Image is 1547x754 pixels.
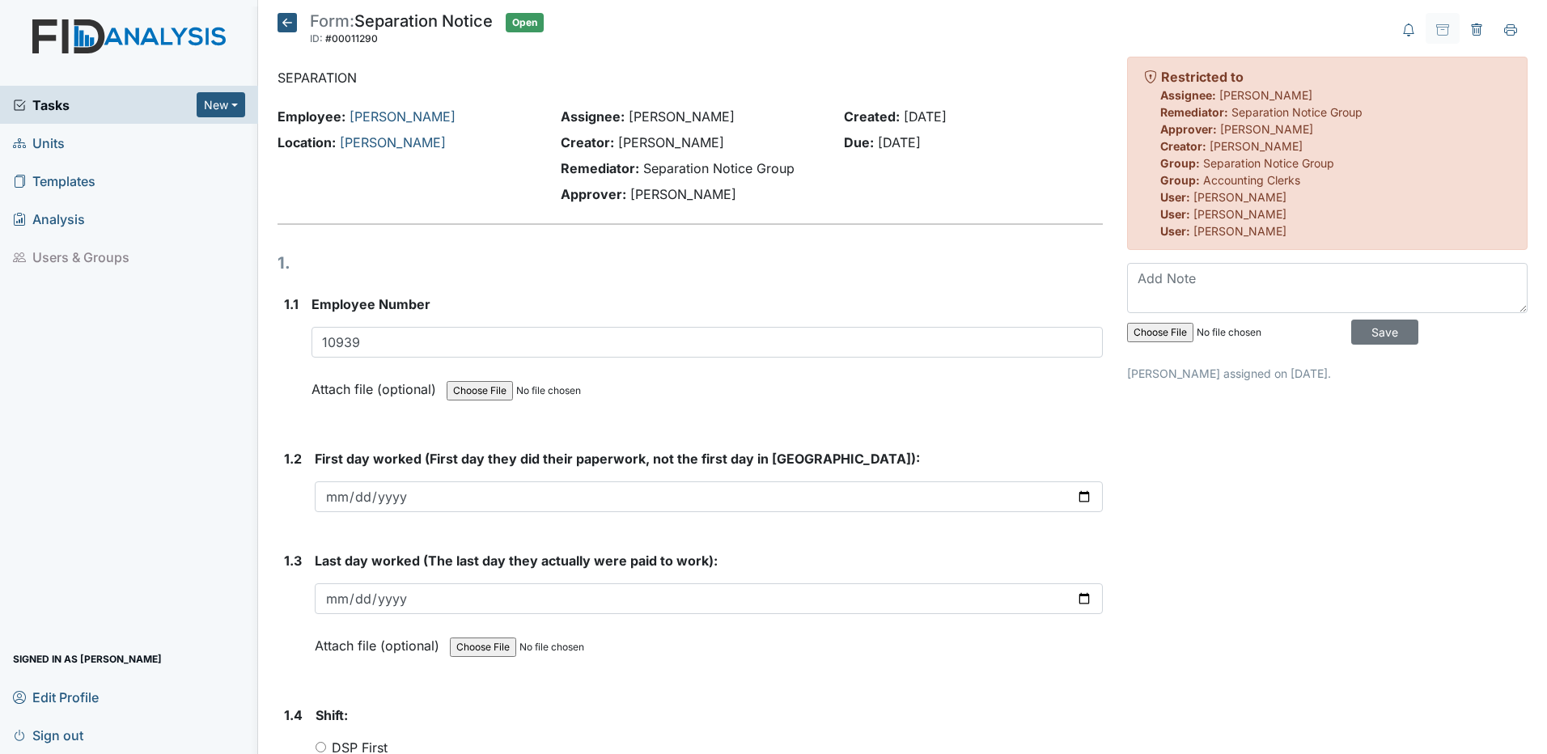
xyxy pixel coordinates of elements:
[325,32,378,44] span: #00011290
[13,684,99,710] span: Edit Profile
[310,11,354,31] span: Form:
[561,108,625,125] strong: Assignee:
[284,551,302,570] label: 1.3
[310,32,323,44] span: ID:
[1160,139,1206,153] strong: Creator:
[844,108,900,125] strong: Created:
[278,108,345,125] strong: Employee:
[643,160,795,176] span: Separation Notice Group
[561,134,614,150] strong: Creator:
[13,646,162,671] span: Signed in as [PERSON_NAME]
[312,371,443,399] label: Attach file (optional)
[350,108,456,125] a: [PERSON_NAME]
[312,296,430,312] span: Employee Number
[310,13,493,49] div: Separation Notice
[13,168,95,193] span: Templates
[904,108,947,125] span: [DATE]
[13,722,83,748] span: Sign out
[340,134,446,150] a: [PERSON_NAME]
[284,705,303,725] label: 1.4
[629,108,735,125] span: [PERSON_NAME]
[278,134,336,150] strong: Location:
[561,186,626,202] strong: Approver:
[278,251,1103,275] h1: 1.
[561,160,639,176] strong: Remediator:
[315,627,446,655] label: Attach file (optional)
[13,130,65,155] span: Units
[1127,365,1528,382] p: [PERSON_NAME] assigned on [DATE].
[1160,105,1228,119] strong: Remediator:
[1193,190,1286,204] span: [PERSON_NAME]
[1160,207,1190,221] strong: User:
[1231,105,1363,119] span: Separation Notice Group
[878,134,921,150] span: [DATE]
[844,134,874,150] strong: Due:
[1160,190,1190,204] strong: User:
[278,68,1103,87] p: SEPARATION
[284,449,302,468] label: 1.2
[618,134,724,150] span: [PERSON_NAME]
[1160,122,1217,136] strong: Approver:
[13,206,85,231] span: Analysis
[316,707,348,723] span: Shift:
[630,186,736,202] span: [PERSON_NAME]
[1351,320,1418,345] input: Save
[284,294,299,314] label: 1.1
[197,92,245,117] button: New
[506,13,544,32] span: Open
[1210,139,1303,153] span: [PERSON_NAME]
[1203,156,1334,170] span: Separation Notice Group
[1219,88,1312,102] span: [PERSON_NAME]
[13,95,197,115] a: Tasks
[315,451,920,467] span: First day worked (First day they did their paperwork, not the first day in [GEOGRAPHIC_DATA]):
[1193,207,1286,221] span: [PERSON_NAME]
[316,742,326,752] input: DSP First
[1203,173,1300,187] span: Accounting Clerks
[1160,173,1200,187] strong: Group:
[1160,224,1190,238] strong: User:
[1160,156,1200,170] strong: Group:
[315,553,718,569] span: Last day worked (The last day they actually were paid to work):
[1161,69,1244,85] strong: Restricted to
[1160,88,1216,102] strong: Assignee:
[1220,122,1313,136] span: [PERSON_NAME]
[1193,224,1286,238] span: [PERSON_NAME]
